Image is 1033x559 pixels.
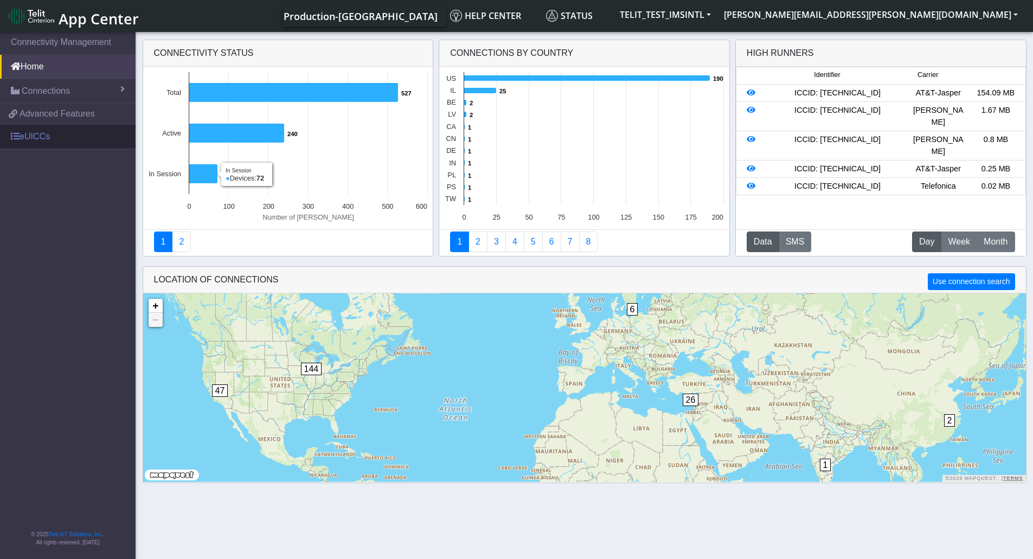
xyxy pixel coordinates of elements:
text: CN [446,134,456,143]
a: Your current platform instance [283,5,437,27]
text: 2 [470,100,473,106]
div: Connectivity status [143,40,433,67]
img: logo-telit-cinterion-gw-new.png [9,8,54,25]
text: 1 [468,160,471,166]
button: Week [941,232,977,252]
text: 175 [685,213,697,221]
div: 0.25 MB [967,163,1024,175]
div: ICCID: [TECHNICAL_ID] [766,105,909,128]
a: Zero Session [561,232,580,252]
text: IL [450,86,456,94]
span: App Center [59,9,139,29]
button: Data [747,232,779,252]
text: 300 [302,202,313,210]
a: App Center [9,4,137,28]
div: ICCID: [TECHNICAL_ID] [766,87,909,99]
text: PL [448,171,457,179]
a: Connections By Carrier [505,232,524,252]
text: 527 [401,90,412,97]
a: Zoom in [149,299,163,313]
text: IN [449,159,456,167]
div: [PERSON_NAME] [909,134,967,157]
text: 1 [468,136,471,143]
text: 25 [499,88,506,94]
div: 1 [820,459,831,491]
div: ICCID: [TECHNICAL_ID] [766,163,909,175]
a: Usage per Country [487,232,506,252]
span: 1 [820,459,831,471]
a: Not Connected for 30 days [579,232,598,252]
span: Advanced Features [20,107,95,120]
a: Deployment status [172,232,191,252]
text: 0 [187,202,191,210]
text: 100 [223,202,234,210]
span: Identifier [814,70,840,80]
text: In Session [149,170,181,178]
text: Number of [PERSON_NAME] [262,213,354,221]
text: 1 [468,148,471,155]
button: SMS [779,232,812,252]
text: Active [162,129,181,137]
text: 72 [221,171,227,178]
div: 1.67 MB [967,105,1024,128]
text: BE [447,98,456,106]
span: Status [546,10,593,22]
div: 0.02 MB [967,181,1024,192]
div: Telefonica [909,181,967,192]
img: status.svg [546,10,558,22]
a: Usage by Carrier [524,232,543,252]
div: Connections By Country [439,40,729,67]
text: CA [446,123,456,131]
text: 200 [262,202,274,210]
div: High Runners [747,47,814,60]
text: 600 [415,202,427,210]
div: LOCATION OF CONNECTIONS [143,267,1026,293]
button: Day [912,232,941,252]
a: Connectivity status [154,232,173,252]
text: 400 [342,202,353,210]
button: Use connection search [928,273,1015,290]
text: 125 [620,213,632,221]
div: ICCID: [TECHNICAL_ID] [766,134,909,157]
text: 0 [463,213,466,221]
div: ©2025 MapQuest, | [942,475,1025,482]
nav: Summary paging [154,232,422,252]
div: [PERSON_NAME] [909,105,967,128]
text: 1 [468,172,471,179]
text: 200 [712,213,723,221]
button: Month [977,232,1015,252]
button: [PERSON_NAME][EMAIL_ADDRESS][PERSON_NAME][DOMAIN_NAME] [717,5,1024,24]
text: TW [445,195,457,203]
span: Day [919,235,934,248]
div: 0.8 MB [967,134,1024,157]
text: 2 [470,112,473,118]
text: 150 [653,213,664,221]
span: Carrier [917,70,938,80]
a: Telit IoT Solutions, Inc. [49,531,103,537]
span: 47 [212,384,228,397]
text: DE [446,146,456,155]
text: 75 [557,213,565,221]
span: Connections [22,85,70,98]
a: 14 Days Trend [542,232,561,252]
span: Month [984,235,1008,248]
a: Zoom out [149,313,163,327]
div: ICCID: [TECHNICAL_ID] [766,181,909,192]
text: Total [166,88,181,97]
text: 500 [382,202,393,210]
nav: Summary paging [450,232,718,252]
text: 100 [588,213,599,221]
text: 1 [468,184,471,191]
text: 1 [468,124,471,131]
span: Help center [450,10,521,22]
button: TELIT_TEST_IMSINTL [613,5,717,24]
div: AT&T-Jasper [909,163,967,175]
text: 190 [713,75,723,82]
a: Help center [446,5,542,27]
span: 144 [301,363,322,375]
text: 1 [468,196,471,203]
text: US [446,74,456,82]
text: 25 [493,213,501,221]
div: AT&T-Jasper [909,87,967,99]
text: 240 [287,131,298,137]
